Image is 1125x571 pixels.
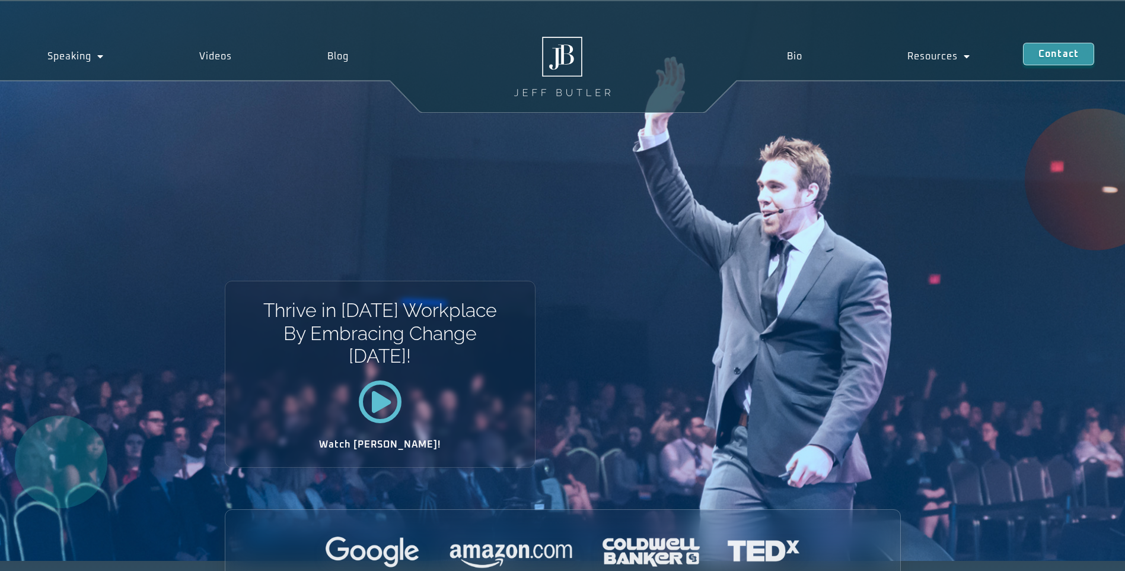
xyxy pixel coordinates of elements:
span: Contact [1038,49,1079,59]
a: Resources [855,43,1023,70]
a: Videos [152,43,280,70]
h2: Watch [PERSON_NAME]! [267,440,493,449]
h1: Thrive in [DATE] Workplace By Embracing Change [DATE]! [262,299,498,367]
a: Contact [1023,43,1094,65]
a: Bio [734,43,855,70]
a: Blog [280,43,397,70]
nav: Menu [734,43,1023,70]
